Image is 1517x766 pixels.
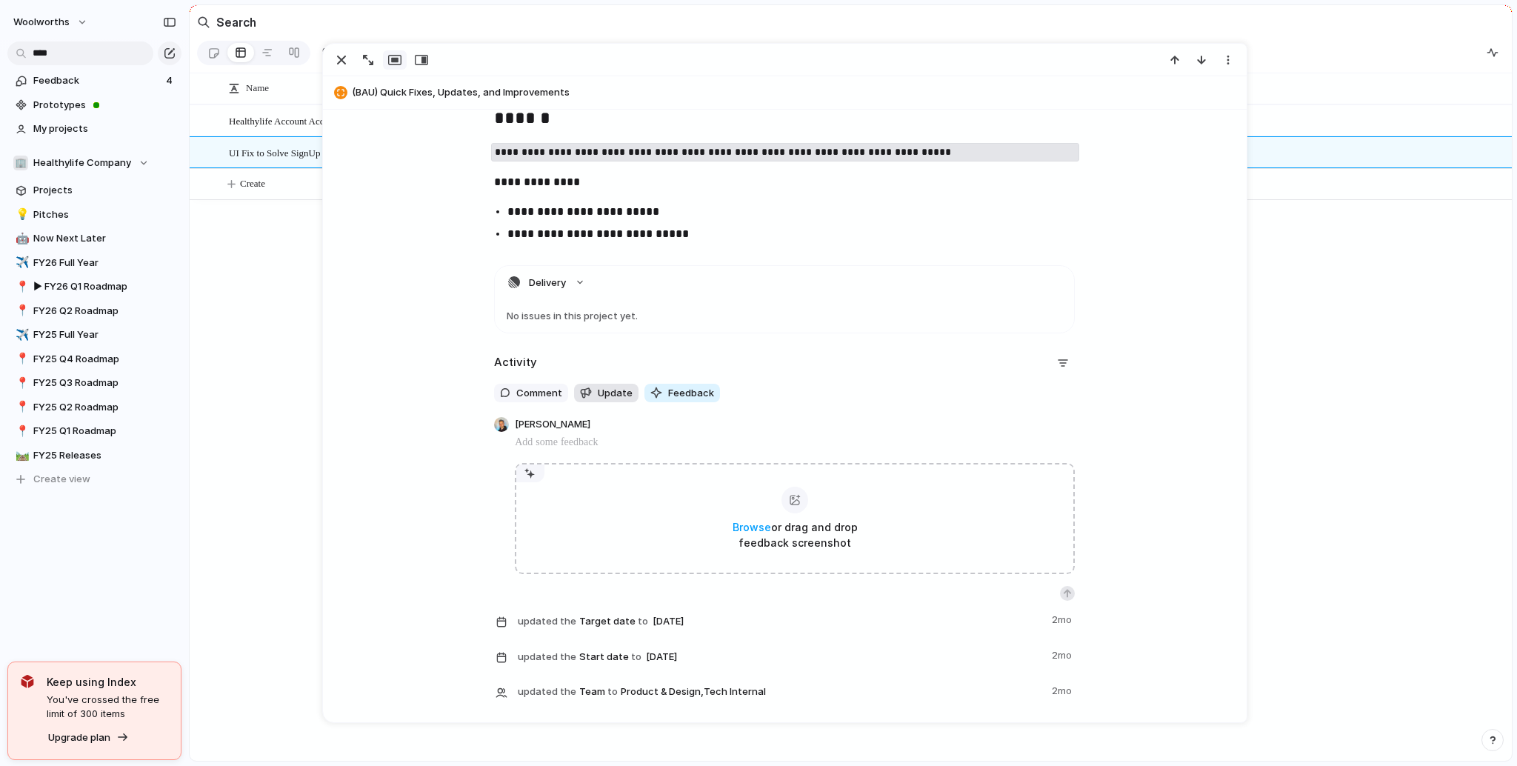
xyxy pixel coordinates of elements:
[33,231,176,246] span: Now Next Later
[33,472,90,487] span: Create view
[33,156,131,170] span: Healthylife Company
[33,73,161,88] span: Feedback
[13,231,28,246] button: 🤖
[316,41,373,64] button: Fields
[13,304,28,319] button: 📍
[7,276,181,298] a: 📍▶︎ FY26 Q1 Roadmap
[216,13,256,31] h2: Search
[574,384,639,403] button: Update
[379,41,432,64] button: Filter
[352,85,1241,100] span: (BAU) Quick Fixes, Updates, and Improvements
[518,681,1043,702] span: Team
[1052,610,1075,627] span: 2mo
[13,15,70,30] span: woolworths
[7,179,181,202] a: Projects
[598,386,633,401] span: Update
[13,156,28,170] div: 🏢
[246,81,269,96] span: Name
[494,384,568,403] button: Comment
[7,227,181,250] a: 🤖Now Next Later
[33,327,176,342] span: FY25 Full Year
[16,447,26,464] div: 🛤️
[33,279,176,294] span: ▶︎ FY26 Q1 Roadmap
[16,230,26,247] div: 🤖
[494,354,537,371] h2: Activity
[16,206,26,223] div: 💡
[505,41,576,64] button: Collapse
[7,204,181,226] a: 💡Pitches
[7,300,181,322] a: 📍FY26 Q2 Roadmap
[495,299,1074,333] div: Delivery
[33,352,176,367] span: FY25 Q4 Roadmap
[518,645,1043,667] span: Start date
[7,348,181,370] a: 📍FY25 Q4 Roadmap
[33,183,176,198] span: Projects
[495,266,1074,299] button: Delivery
[649,613,688,630] span: [DATE]
[518,721,576,736] span: updated the
[644,384,720,403] button: Feedback
[649,719,696,737] span: Q3 2025
[13,400,28,415] button: 📍
[33,207,176,222] span: Pitches
[33,98,176,113] span: Prototypes
[518,716,1043,739] span: Target date
[16,399,26,416] div: 📍
[16,423,26,440] div: 📍
[638,721,648,736] span: to
[33,304,176,319] span: FY26 Q2 Roadmap
[7,468,181,490] button: Create view
[621,685,766,699] span: Product & Design , Tech Internal
[13,327,28,342] button: ✈️
[13,279,28,294] button: 📍
[7,420,181,442] a: 📍FY25 Q1 Roadmap
[240,176,265,191] span: Create
[33,424,176,439] span: FY25 Q1 Roadmap
[668,386,714,401] span: Feedback
[7,118,181,140] a: My projects
[330,81,1241,104] button: (BAU) Quick Fixes, Updates, and Improvements
[516,386,562,401] span: Comment
[7,396,181,419] a: 📍FY25 Q2 Roadmap
[721,519,869,550] span: or drag and drop feedback screenshot
[7,324,181,346] a: ✈️FY25 Full Year
[515,417,590,433] span: [PERSON_NAME]
[518,614,576,629] span: updated the
[33,256,176,270] span: FY26 Full Year
[438,41,499,64] button: Group
[16,375,26,392] div: 📍
[733,521,771,533] span: Browse
[48,730,110,745] span: Upgrade plan
[44,727,133,748] button: Upgrade plan
[638,614,648,629] span: to
[7,94,181,116] a: Prototypes
[1052,716,1075,734] span: 2mo
[7,372,181,394] div: 📍FY25 Q3 Roadmap
[7,152,181,174] button: 🏢Healthylife Company
[7,10,96,34] button: woolworths
[7,70,181,92] a: Feedback4
[518,685,576,699] span: updated the
[7,444,181,467] a: 🛤️FY25 Releases
[16,350,26,367] div: 📍
[518,610,1043,632] span: Target date
[7,252,181,274] a: ✈️FY26 Full Year
[229,112,356,129] span: Healthylife Account Access Pass
[13,424,28,439] button: 📍
[33,121,176,136] span: My projects
[13,448,28,463] button: 🛤️
[13,256,28,270] button: ✈️
[642,648,681,666] span: [DATE]
[166,73,176,88] span: 4
[13,352,28,367] button: 📍
[13,376,28,390] button: 📍
[16,279,26,296] div: 📍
